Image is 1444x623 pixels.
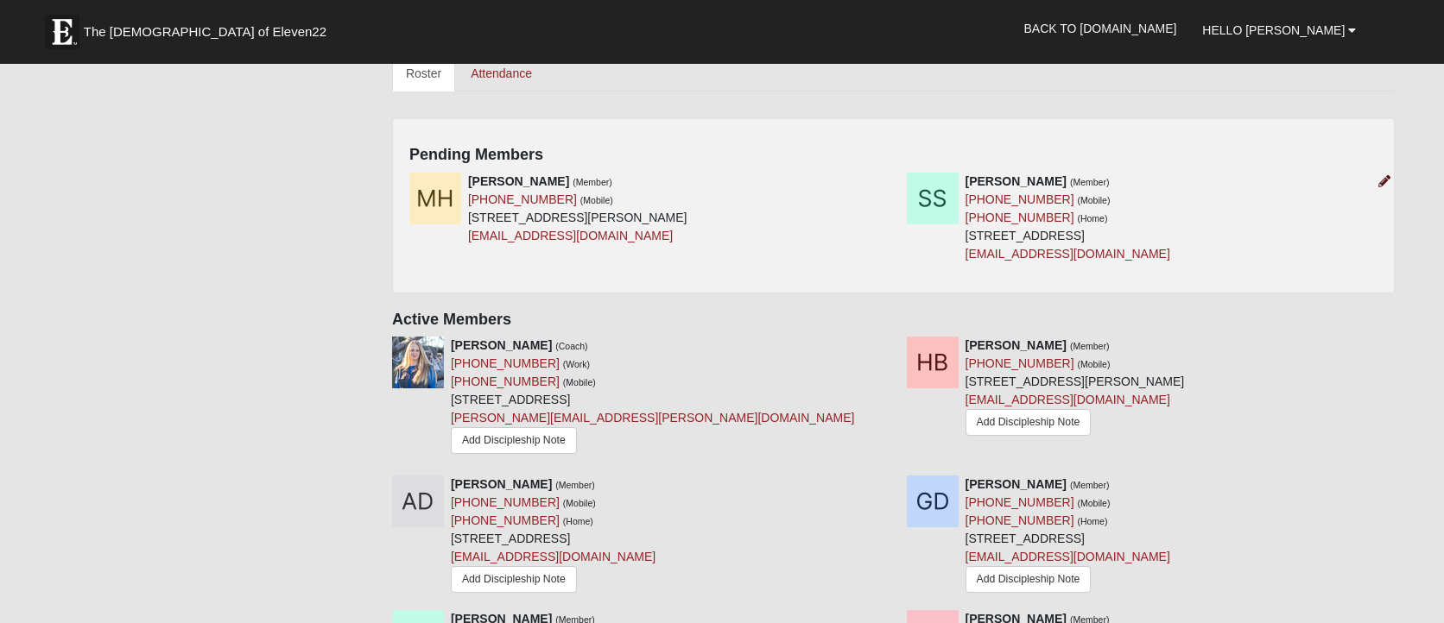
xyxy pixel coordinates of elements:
strong: [PERSON_NAME] [966,477,1067,491]
small: (Coach) [555,341,587,351]
a: Roster [392,55,455,91]
a: Hello [PERSON_NAME] [1189,9,1369,52]
strong: [PERSON_NAME] [966,338,1067,352]
div: [STREET_ADDRESS][PERSON_NAME] [966,337,1185,440]
div: [STREET_ADDRESS] [451,337,855,462]
a: [PHONE_NUMBER] [451,356,560,370]
small: (Member) [573,177,612,187]
a: [EMAIL_ADDRESS][DOMAIN_NAME] [468,229,673,242]
small: (Home) [1077,516,1107,526]
a: [PHONE_NUMBER] [966,211,1074,224]
h4: Active Members [392,311,1395,330]
small: (Member) [1070,177,1110,187]
a: [PHONE_NUMBER] [966,513,1074,527]
a: [PHONE_NUMBER] [966,356,1074,370]
small: (Member) [555,480,595,490]
small: (Mobile) [1077,195,1110,205]
small: (Work) [563,359,590,369]
div: [STREET_ADDRESS] [966,173,1170,263]
small: (Member) [1070,341,1110,351]
a: Add Discipleship Note [451,427,577,454]
a: [PHONE_NUMBER] [468,192,577,206]
a: [PHONE_NUMBER] [451,513,560,527]
div: [STREET_ADDRESS] [451,475,655,597]
a: Add Discipleship Note [966,566,1092,593]
a: [PHONE_NUMBER] [451,374,560,388]
span: Hello [PERSON_NAME] [1202,23,1345,37]
a: Add Discipleship Note [451,566,577,593]
a: [PHONE_NUMBER] [966,192,1074,206]
a: [EMAIL_ADDRESS][DOMAIN_NAME] [966,393,1170,406]
a: [EMAIL_ADDRESS][DOMAIN_NAME] [966,247,1170,261]
small: (Mobile) [1077,498,1110,508]
a: Add Discipleship Note [966,409,1092,436]
span: The [DEMOGRAPHIC_DATA] of Eleven22 [84,23,326,41]
a: The [DEMOGRAPHIC_DATA] of Eleven22 [36,6,382,49]
small: (Mobile) [1077,359,1110,369]
a: [EMAIL_ADDRESS][DOMAIN_NAME] [966,550,1170,563]
a: [EMAIL_ADDRESS][DOMAIN_NAME] [451,550,655,563]
strong: [PERSON_NAME] [451,477,552,491]
a: [PHONE_NUMBER] [966,495,1074,509]
h4: Pending Members [409,146,1377,165]
a: Back to [DOMAIN_NAME] [1011,7,1190,50]
a: Attendance [457,55,546,91]
strong: [PERSON_NAME] [451,338,552,352]
a: [PHONE_NUMBER] [451,495,560,509]
strong: [PERSON_NAME] [966,174,1067,188]
div: [STREET_ADDRESS][PERSON_NAME] [468,173,687,245]
small: (Mobile) [580,195,613,205]
img: Eleven22 logo [45,15,79,49]
small: (Mobile) [563,377,596,387]
div: [STREET_ADDRESS] [966,475,1170,597]
small: (Mobile) [563,498,596,508]
a: [PERSON_NAME][EMAIL_ADDRESS][PERSON_NAME][DOMAIN_NAME] [451,411,855,425]
strong: [PERSON_NAME] [468,174,569,188]
small: (Member) [1070,480,1110,490]
small: (Home) [1077,213,1107,223]
small: (Home) [563,516,593,526]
